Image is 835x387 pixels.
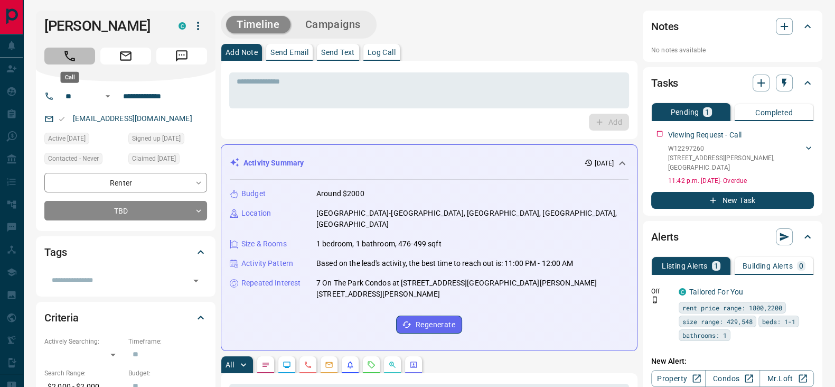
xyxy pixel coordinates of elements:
[241,258,293,269] p: Activity Pattern
[44,239,207,265] div: Tags
[44,133,123,148] div: Sun Aug 17 2025
[100,48,151,64] span: Email
[73,114,192,123] a: [EMAIL_ADDRESS][DOMAIN_NAME]
[179,22,186,30] div: condos.ca
[270,49,308,56] p: Send Email
[670,108,699,116] p: Pending
[651,356,814,367] p: New Alert:
[241,238,287,250] p: Size & Rooms
[668,142,814,174] div: W12297260[STREET_ADDRESS][PERSON_NAME],[GEOGRAPHIC_DATA]
[316,278,628,300] p: 7 On The Park Condos at [STREET_ADDRESS][GEOGRAPHIC_DATA][PERSON_NAME][STREET_ADDRESS][PERSON_NAME]
[668,176,814,186] p: 11:42 p.m. [DATE] - Overdue
[241,278,301,289] p: Repeated Interest
[230,153,628,173] div: Activity Summary[DATE]
[705,108,709,116] p: 1
[682,302,782,313] span: rent price range: 1800,2200
[304,361,312,369] svg: Calls
[226,361,234,368] p: All
[316,208,628,230] p: [GEOGRAPHIC_DATA]-[GEOGRAPHIC_DATA], [GEOGRAPHIC_DATA], [GEOGRAPHIC_DATA], [GEOGRAPHIC_DATA]
[668,130,742,141] p: Viewing Request - Call
[316,258,574,269] p: Based on the lead's activity, the best time to reach out is: 11:00 PM - 12:00 AM
[689,288,743,296] a: Tailored For You
[595,159,614,168] p: [DATE]
[682,330,727,340] span: bathrooms: 1
[367,361,376,369] svg: Requests
[705,370,759,387] a: Condos
[44,305,207,330] div: Criteria
[651,224,814,250] div: Alerts
[759,370,814,387] a: Mr.Loft
[132,153,176,164] span: Claimed [DATE]
[679,288,686,296] div: condos.ca
[128,337,207,346] p: Timeframe:
[316,188,364,199] p: Around $2000
[44,244,67,261] h2: Tags
[241,188,266,199] p: Budget
[668,144,803,153] p: W12297260
[368,49,396,56] p: Log Call
[321,49,355,56] p: Send Text
[261,361,270,369] svg: Notes
[668,153,803,172] p: [STREET_ADDRESS][PERSON_NAME] , [GEOGRAPHIC_DATA]
[396,316,462,334] button: Regenerate
[44,309,79,326] h2: Criteria
[651,18,679,35] h2: Notes
[226,16,290,33] button: Timeline
[651,75,678,91] h2: Tasks
[44,337,123,346] p: Actively Searching:
[762,316,795,327] span: beds: 1-1
[61,72,79,83] div: Call
[651,296,659,303] svg: Push Notification Only
[295,16,371,33] button: Campaigns
[283,361,291,369] svg: Lead Browsing Activity
[388,361,397,369] svg: Opportunities
[128,133,207,148] div: Sat Aug 16 2025
[662,262,708,270] p: Listing Alerts
[651,14,814,39] div: Notes
[44,368,123,378] p: Search Range:
[651,70,814,96] div: Tasks
[682,316,753,327] span: size range: 429,548
[48,153,99,164] span: Contacted - Never
[409,361,418,369] svg: Agent Actions
[132,133,181,144] span: Signed up [DATE]
[755,109,793,116] p: Completed
[44,17,163,34] h1: [PERSON_NAME]
[156,48,207,64] span: Message
[44,48,95,64] span: Call
[226,49,258,56] p: Add Note
[743,262,793,270] p: Building Alerts
[101,90,114,103] button: Open
[346,361,354,369] svg: Listing Alerts
[325,361,333,369] svg: Emails
[48,133,86,144] span: Active [DATE]
[651,45,814,55] p: No notes available
[243,158,304,169] p: Activity Summary
[651,287,672,296] p: Off
[241,208,271,219] p: Location
[44,201,207,220] div: TBD
[799,262,803,270] p: 0
[58,115,65,123] svg: Email Valid
[651,192,814,209] button: New Task
[128,153,207,168] div: Sun Aug 17 2025
[128,368,207,378] p: Budget:
[651,370,706,387] a: Property
[189,273,203,288] button: Open
[651,228,679,245] h2: Alerts
[44,173,207,192] div: Renter
[316,238,442,250] p: 1 bedroom, 1 bathroom, 476-499 sqft
[714,262,718,270] p: 1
